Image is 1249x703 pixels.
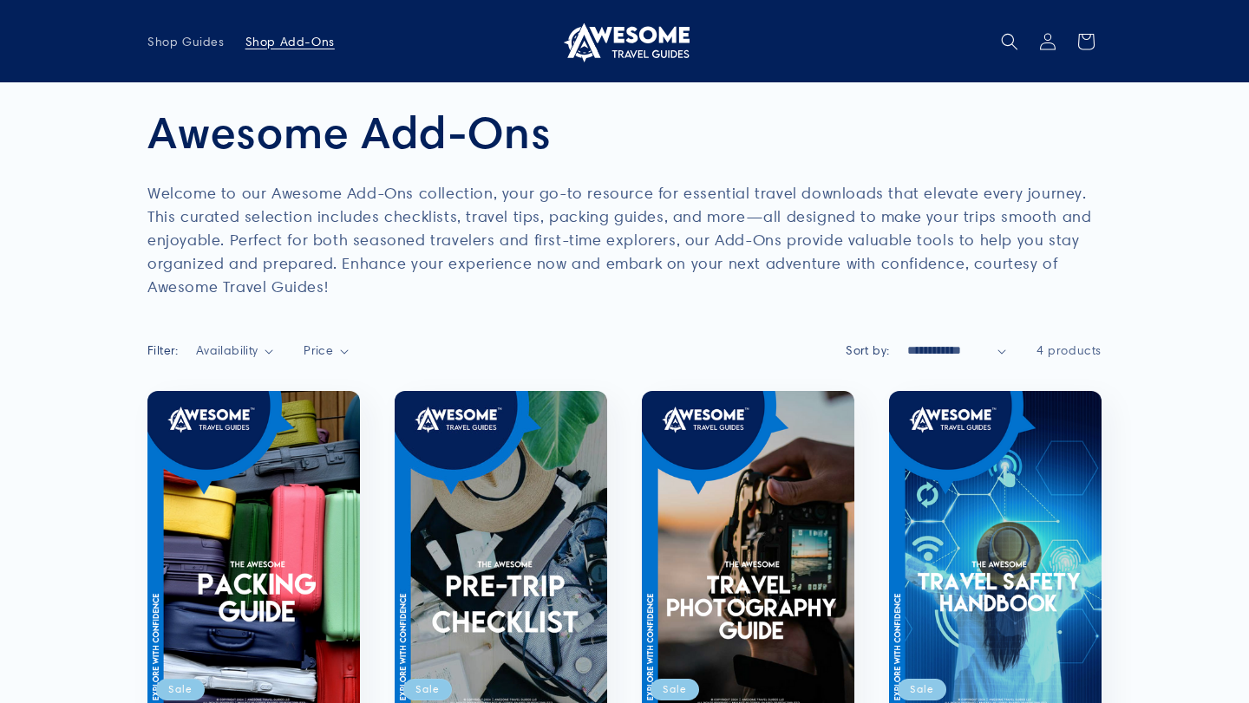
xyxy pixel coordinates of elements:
p: Welcome to our Awesome Add-Ons collection, your go-to resource for essential travel downloads tha... [147,181,1102,298]
a: Awesome Travel Guides [553,14,696,68]
span: Shop Add-Ons [245,34,335,49]
h1: Awesome Add-Ons [147,104,1102,159]
span: Availability [196,342,258,358]
summary: Price [304,342,349,360]
label: Sort by: [846,342,889,358]
a: Shop Guides [137,23,235,60]
span: Shop Guides [147,34,225,49]
span: Price [304,342,333,358]
img: Awesome Travel Guides [559,21,690,62]
summary: Search [991,23,1029,61]
h2: Filter: [147,342,179,360]
span: 4 products [1036,342,1102,358]
a: Shop Add-Ons [235,23,345,60]
summary: Availability (0 selected) [196,342,273,360]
